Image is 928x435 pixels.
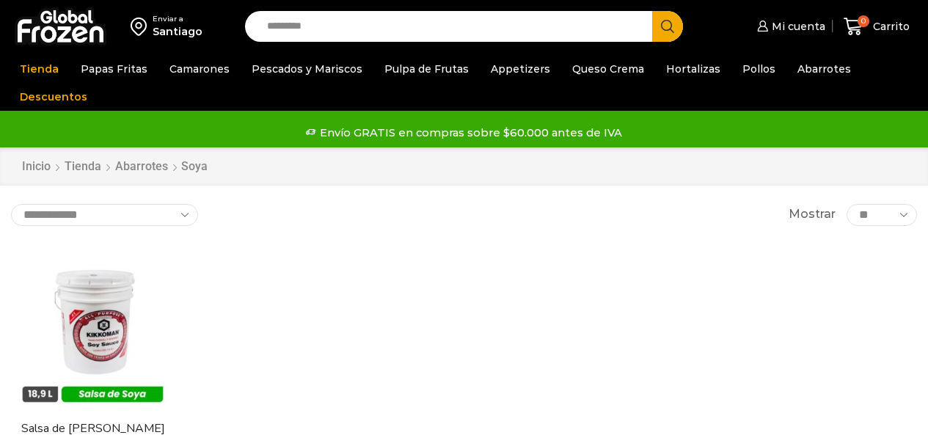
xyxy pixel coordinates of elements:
a: Papas Fritas [73,55,155,83]
span: Mi cuenta [768,19,825,34]
h1: Soya [181,159,208,173]
button: Search button [652,11,683,42]
a: 0 Carrito [840,10,913,44]
div: Santiago [153,24,202,39]
img: address-field-icon.svg [131,14,153,39]
a: Camarones [162,55,237,83]
a: Appetizers [483,55,558,83]
a: Tienda [64,158,102,175]
nav: Breadcrumb [21,158,208,175]
select: Pedido de la tienda [11,204,198,226]
span: 0 [858,15,869,27]
span: Mostrar [789,206,836,223]
a: Inicio [21,158,51,175]
a: Hortalizas [659,55,728,83]
a: Pulpa de Frutas [377,55,476,83]
span: Vista Rápida [26,373,159,398]
a: Mi cuenta [753,12,825,41]
a: Abarrotes [114,158,169,175]
a: Tienda [12,55,66,83]
span: Carrito [869,19,910,34]
a: Pescados y Mariscos [244,55,370,83]
a: Abarrotes [790,55,858,83]
a: Queso Crema [565,55,651,83]
a: Descuentos [12,83,95,111]
div: Enviar a [153,14,202,24]
a: Pollos [735,55,783,83]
